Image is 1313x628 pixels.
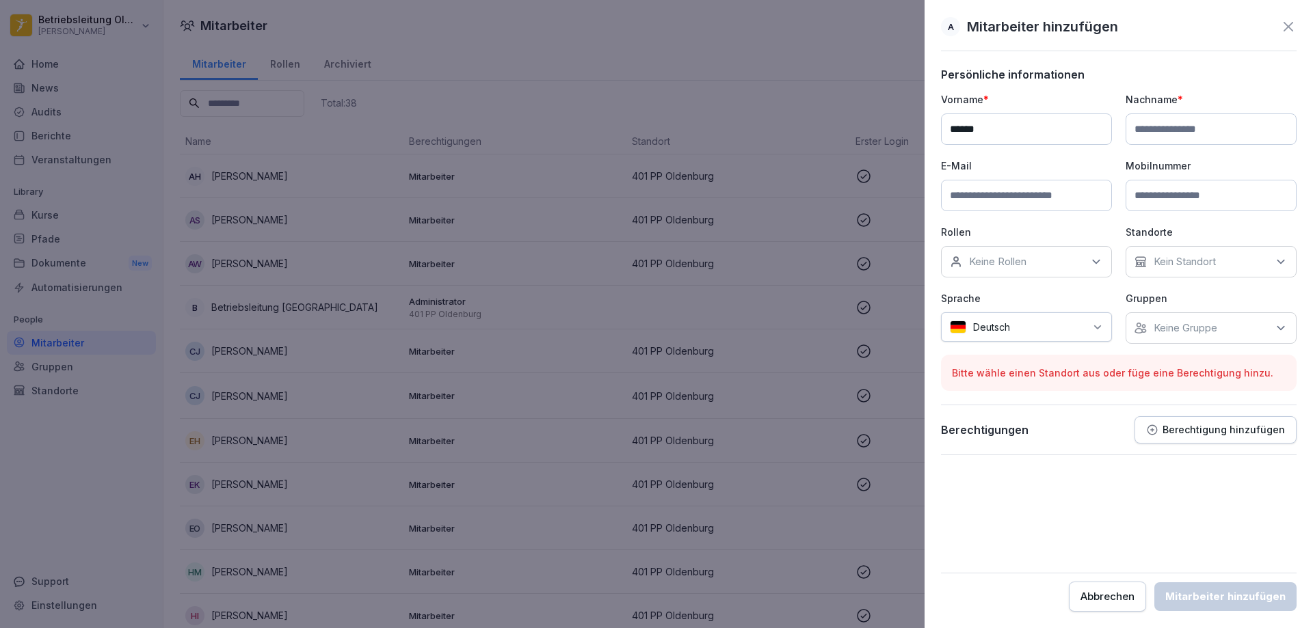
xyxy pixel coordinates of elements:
[941,68,1297,81] p: Persönliche informationen
[941,159,1112,173] p: E-Mail
[941,423,1029,437] p: Berechtigungen
[1126,291,1297,305] p: Gruppen
[1126,225,1297,239] p: Standorte
[941,225,1112,239] p: Rollen
[1165,589,1286,604] div: Mitarbeiter hinzufügen
[967,16,1118,37] p: Mitarbeiter hinzufügen
[1135,416,1297,443] button: Berechtigung hinzufügen
[969,255,1026,269] p: Keine Rollen
[941,312,1112,342] div: Deutsch
[1163,424,1285,435] p: Berechtigung hinzufügen
[1080,589,1135,604] div: Abbrechen
[952,366,1286,380] p: Bitte wähle einen Standort aus oder füge eine Berechtigung hinzu.
[1126,92,1297,107] p: Nachname
[1154,255,1216,269] p: Kein Standort
[1154,582,1297,611] button: Mitarbeiter hinzufügen
[941,92,1112,107] p: Vorname
[941,17,960,36] div: A
[1126,159,1297,173] p: Mobilnummer
[1154,321,1217,335] p: Keine Gruppe
[1069,582,1146,612] button: Abbrechen
[941,291,1112,305] p: Sprache
[950,320,966,333] img: de.svg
